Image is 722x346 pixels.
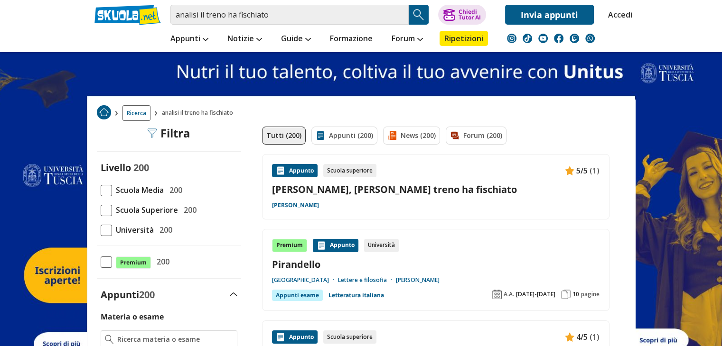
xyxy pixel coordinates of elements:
[316,131,325,140] img: Appunti filtro contenuto
[328,290,384,301] a: Letteratura italiana
[180,204,197,216] span: 200
[276,166,285,175] img: Appunti contenuto
[279,31,313,48] a: Guide
[168,31,211,48] a: Appunti
[101,311,164,322] label: Materia o esame
[590,164,600,177] span: (1)
[438,5,486,25] button: ChiediTutor AI
[147,128,157,138] img: Filtra filtri mobile
[122,105,150,121] a: Ricerca
[576,331,588,343] span: 4/5
[262,127,306,145] a: Tutti (200)
[112,204,178,216] span: Scuola Superiore
[608,5,628,25] a: Accedi
[440,31,488,46] a: Ripetizioni
[97,105,111,121] a: Home
[272,201,319,209] a: [PERSON_NAME]
[170,5,409,25] input: Cerca appunti, riassunti o versioni
[396,276,440,284] a: [PERSON_NAME]
[105,335,114,344] img: Ricerca materia o esame
[133,161,149,174] span: 200
[565,166,574,175] img: Appunti contenuto
[412,8,426,22] img: Cerca appunti, riassunti o versioni
[311,127,377,145] a: Appunti (200)
[112,224,154,236] span: Università
[272,183,600,196] a: [PERSON_NAME], [PERSON_NAME] treno ha fischiato
[590,331,600,343] span: (1)
[446,127,506,145] a: Forum (200)
[272,164,318,177] div: Appunto
[581,291,600,298] span: pagine
[276,332,285,342] img: Appunti contenuto
[554,34,563,43] img: facebook
[338,276,396,284] a: Lettere e filosofia
[272,290,323,301] div: Appunti esame
[565,332,574,342] img: Appunti contenuto
[505,5,594,25] a: Invia appunti
[504,291,514,298] span: A.A.
[313,239,358,252] div: Appunto
[112,184,164,196] span: Scuola Media
[166,184,182,196] span: 200
[492,290,502,299] img: Anno accademico
[272,276,338,284] a: [GEOGRAPHIC_DATA]
[572,291,579,298] span: 10
[383,127,440,145] a: News (200)
[538,34,548,43] img: youtube
[570,34,579,43] img: twitch
[230,292,237,296] img: Apri e chiudi sezione
[458,9,480,20] div: Chiedi Tutor AI
[323,330,376,344] div: Scuola superiore
[153,255,169,268] span: 200
[387,131,397,140] img: News filtro contenuto
[523,34,532,43] img: tiktok
[225,31,264,48] a: Notizie
[507,34,516,43] img: instagram
[272,258,600,271] a: Pirandello
[139,288,155,301] span: 200
[272,330,318,344] div: Appunto
[162,105,237,121] span: analisi il treno ha fischiato
[272,239,307,252] div: Premium
[450,131,459,140] img: Forum filtro contenuto
[389,31,425,48] a: Forum
[317,241,326,250] img: Appunti contenuto
[116,256,151,269] span: Premium
[409,5,429,25] button: Search Button
[323,164,376,177] div: Scuola superiore
[516,291,555,298] span: [DATE]-[DATE]
[147,127,190,140] div: Filtra
[117,335,233,344] input: Ricerca materia o esame
[101,161,131,174] label: Livello
[585,34,595,43] img: WhatsApp
[576,164,588,177] span: 5/5
[328,31,375,48] a: Formazione
[561,290,571,299] img: Pagine
[101,288,155,301] label: Appunti
[156,224,172,236] span: 200
[97,105,111,119] img: Home
[364,239,399,252] div: Università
